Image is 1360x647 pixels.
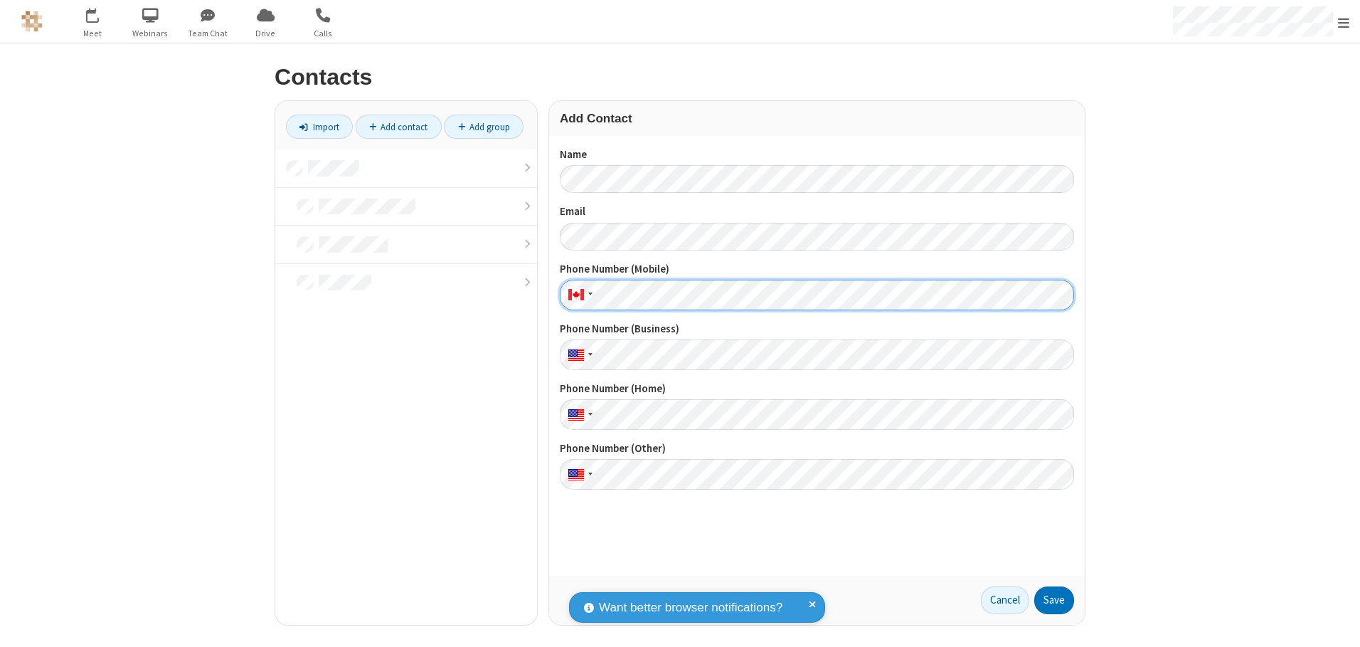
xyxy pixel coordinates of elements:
label: Phone Number (Mobile) [560,261,1074,278]
label: Name [560,147,1074,163]
button: Save [1034,586,1074,615]
div: Canada: + 1 [560,280,597,310]
img: QA Selenium DO NOT DELETE OR CHANGE [21,11,43,32]
div: United States: + 1 [560,340,597,370]
span: Drive [239,27,292,40]
span: Want better browser notifications? [599,599,782,617]
label: Phone Number (Business) [560,321,1074,337]
span: Meet [66,27,119,40]
h3: Add Contact [560,112,1074,125]
div: 4 [96,8,105,19]
label: Email [560,204,1074,220]
label: Phone Number (Home) [560,381,1074,397]
div: United States: + 1 [560,399,597,430]
a: Add contact [356,115,442,139]
a: Cancel [981,586,1029,615]
span: Webinars [124,27,177,40]
span: Team Chat [181,27,235,40]
div: United States: + 1 [560,459,597,490]
span: Calls [297,27,350,40]
a: Import [286,115,353,139]
a: Add group [444,115,524,139]
label: Phone Number (Other) [560,441,1074,457]
h2: Contacts [275,65,1085,90]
